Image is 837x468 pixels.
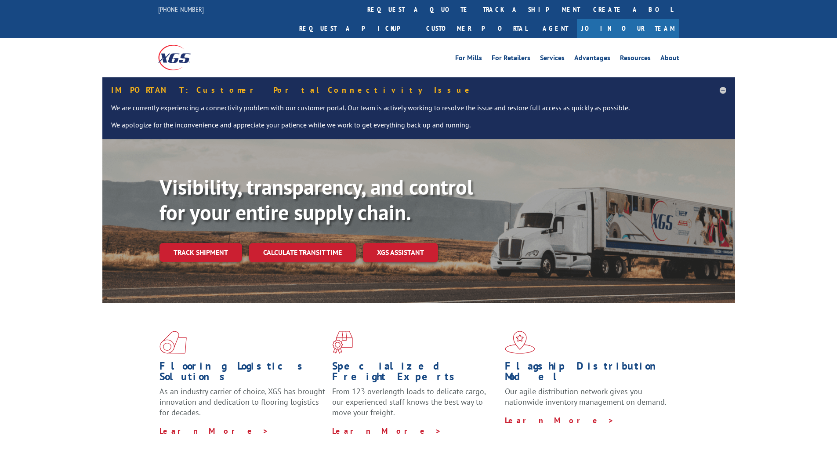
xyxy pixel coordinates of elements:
[492,54,530,64] a: For Retailers
[159,386,325,417] span: As an industry carrier of choice, XGS has brought innovation and dedication to flooring logistics...
[111,103,726,120] p: We are currently experiencing a connectivity problem with our customer portal. Our team is active...
[159,243,242,261] a: Track shipment
[159,331,187,354] img: xgs-icon-total-supply-chain-intelligence-red
[620,54,651,64] a: Resources
[505,361,671,386] h1: Flagship Distribution Model
[574,54,610,64] a: Advantages
[363,243,438,262] a: XGS ASSISTANT
[455,54,482,64] a: For Mills
[420,19,534,38] a: Customer Portal
[577,19,679,38] a: Join Our Team
[111,120,726,131] p: We apologize for the inconvenience and appreciate your patience while we work to get everything b...
[293,19,420,38] a: Request a pickup
[505,386,667,407] span: Our agile distribution network gives you nationwide inventory management on demand.
[332,386,498,425] p: From 123 overlength loads to delicate cargo, our experienced staff knows the best way to move you...
[249,243,356,262] a: Calculate transit time
[505,331,535,354] img: xgs-icon-flagship-distribution-model-red
[540,54,565,64] a: Services
[158,5,204,14] a: [PHONE_NUMBER]
[159,361,326,386] h1: Flooring Logistics Solutions
[332,361,498,386] h1: Specialized Freight Experts
[332,426,442,436] a: Learn More >
[332,331,353,354] img: xgs-icon-focused-on-flooring-red
[159,426,269,436] a: Learn More >
[159,173,473,226] b: Visibility, transparency, and control for your entire supply chain.
[111,86,726,94] h5: IMPORTANT: Customer Portal Connectivity Issue
[505,415,614,425] a: Learn More >
[660,54,679,64] a: About
[534,19,577,38] a: Agent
